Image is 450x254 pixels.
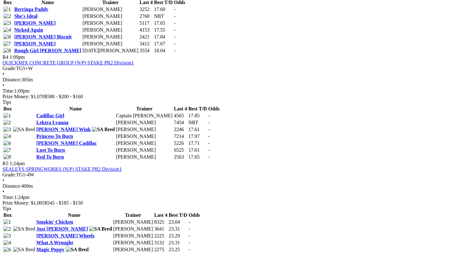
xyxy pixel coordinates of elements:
div: 400m [2,183,447,189]
td: 4153 [139,27,153,33]
span: - [174,7,176,12]
td: [PERSON_NAME] [116,133,173,140]
img: 1 [3,113,11,119]
td: 18.04 [154,48,173,54]
div: Prize Money: $1,070 [2,94,447,99]
span: - [208,113,210,118]
td: 17.84 [154,34,173,40]
th: Trainer [116,106,173,112]
td: [PERSON_NAME] [116,126,173,133]
a: Magic Poppy [36,247,64,252]
span: Box [3,106,12,111]
img: 3 [3,127,11,132]
th: Best T/D [188,106,207,112]
a: Smokin' Chicken [36,219,73,225]
td: 17.60 [154,6,173,13]
td: 17.55 [154,27,173,33]
span: Distance: [2,183,21,189]
span: - [174,13,176,19]
th: Odds [188,212,200,218]
td: [PERSON_NAME] [113,226,153,232]
img: SA Bred [13,226,35,232]
img: 8 [3,154,11,160]
td: 2768 [139,13,153,19]
td: 2421 [139,34,153,40]
span: R4 [2,54,8,60]
td: 23.25 [168,246,188,253]
img: SA Bred [13,127,35,132]
th: Name [36,212,112,218]
span: Box [3,212,12,218]
td: 23.29 [168,233,188,239]
img: SA Bred [92,127,115,132]
span: - [208,147,210,153]
span: • [2,71,4,77]
td: 2246 [173,126,187,133]
span: - [174,34,176,39]
div: TG5+W [2,66,447,71]
td: Captain [PERSON_NAME] [116,113,173,119]
a: [PERSON_NAME] Biscuit [14,34,72,39]
td: [PERSON_NAME] [113,219,153,225]
td: 8325 [154,219,167,225]
img: 1 [3,219,11,225]
img: 7 [3,147,11,153]
a: Nicked Again [14,27,43,33]
td: 3412 [139,41,153,47]
td: [PERSON_NAME] [116,154,173,160]
td: [PERSON_NAME] [82,41,139,47]
span: 1:09pm [10,54,25,60]
td: [PERSON_NAME] [82,34,139,40]
img: SA Bred [66,247,89,252]
span: Grade: [2,172,16,177]
td: [PERSON_NAME] [116,140,173,146]
span: $580 - $200 - $160 [45,94,83,99]
span: - [188,240,190,245]
td: 2275 [154,246,167,253]
td: 6525 [173,147,187,153]
img: 2 [3,120,11,125]
span: - [208,127,210,132]
td: 17.61 [188,147,207,153]
a: She's Ideal [14,13,37,19]
td: 23.31 [168,226,188,232]
td: 23.04 [168,219,188,225]
img: 3 [3,20,11,26]
th: Last 4 [154,212,167,218]
td: [PERSON_NAME] [113,240,153,246]
td: [PERSON_NAME] [116,119,173,126]
img: 8 [3,48,11,53]
td: 7454 [173,119,187,126]
td: 4565 [173,113,187,119]
a: [PERSON_NAME] [14,20,56,26]
a: Lust To Burn [36,147,65,153]
td: 17.97 [188,133,207,140]
span: $545 - $185 - $150 [45,200,83,206]
td: NBT [154,13,173,19]
td: 3641 [154,226,167,232]
span: - [174,41,176,46]
th: Last 4 [173,106,187,112]
div: Prize Money: $1,005 [2,200,447,206]
span: - [174,20,176,26]
a: Just [PERSON_NAME] [36,226,88,231]
td: 23.31 [168,240,188,246]
img: 4 [3,134,11,139]
img: 2 [3,13,11,19]
img: 4 [3,240,11,246]
td: 3554 [139,48,153,54]
span: • [2,189,4,194]
span: R5 [2,161,8,166]
span: - [188,226,190,231]
a: [PERSON_NAME] Wheels [36,233,94,238]
td: 3252 [139,6,153,13]
td: 17.67 [154,41,173,47]
th: Trainer [113,212,153,218]
td: [PERSON_NAME] [116,147,173,153]
a: SEALEYS SPRINGWORKS (N/P) STAKE PR2 Division1 [2,166,122,172]
td: [DATE][PERSON_NAME] [82,48,139,54]
a: [PERSON_NAME] Cadillac [36,140,97,146]
th: Best T/D [168,212,188,218]
a: Princess To Burn [36,134,73,139]
td: 17.65 [188,154,207,160]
